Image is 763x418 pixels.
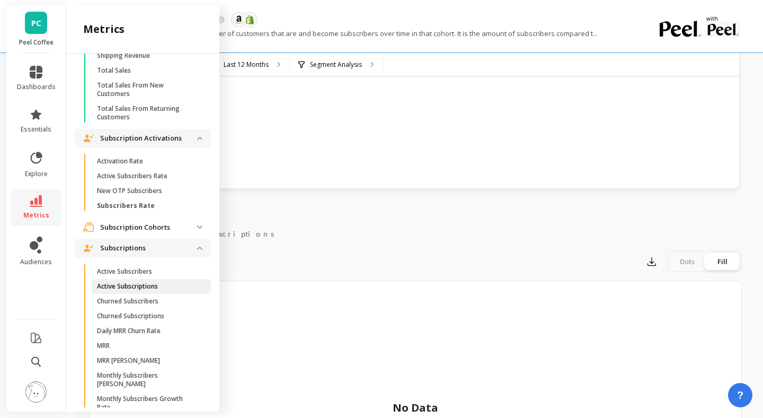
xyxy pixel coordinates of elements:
[21,125,51,134] span: essentials
[25,170,48,178] span: explore
[310,60,362,69] p: Segment Analysis
[97,172,167,180] p: Active Subscribers Rate
[100,243,197,254] p: Subscriptions
[97,157,143,166] p: Activation Rate
[706,16,740,21] p: with
[83,245,94,252] img: navigation item icon
[97,267,152,276] p: Active Subscribers
[89,29,598,38] p: Subscriber Rate is looking at number of customers that are and become subscribers over time in th...
[224,60,269,69] p: Last 12 Months
[97,282,158,291] p: Active Subscriptions
[191,229,274,239] span: Subscriptions
[97,104,198,121] p: Total Sales From Returning Customers
[234,15,244,24] img: api.amazon.svg
[706,21,740,37] img: partner logo
[737,388,743,403] span: ?
[197,247,202,250] img: down caret icon
[97,297,158,306] p: Churned Subscribers
[97,202,155,210] p: Subscribers Rate
[31,17,41,29] span: PC
[97,51,150,60] p: Shipping Revenue
[20,258,52,266] span: audiences
[97,187,162,195] p: New OTP Subscribers
[89,220,742,245] nav: Tabs
[245,15,254,24] img: api.shopify.svg
[97,356,160,365] p: MRR [PERSON_NAME]
[25,381,47,403] img: profile picture
[83,222,94,232] img: navigation item icon
[17,83,56,91] span: dashboards
[197,137,202,140] img: down caret icon
[83,22,125,37] h2: metrics
[97,66,131,75] p: Total Sales
[97,371,198,388] p: Monthly Subscribers [PERSON_NAME]
[97,312,164,320] p: Churned Subscriptions
[728,383,752,407] button: ?
[197,225,202,229] img: down caret icon
[97,342,110,350] p: MRR
[97,395,198,412] p: Monthly Subscribers Growth Rate
[97,327,161,335] p: Daily MRR Churn Rate
[100,133,197,144] p: Subscription Activations
[23,211,49,220] span: metrics
[670,253,705,270] div: Dots
[83,134,94,142] img: navigation item icon
[393,400,438,415] p: No Data
[17,38,56,47] p: Peel Coffee
[97,81,198,98] p: Total Sales From New Customers
[705,253,740,270] div: Fill
[100,222,197,233] p: Subscription Cohorts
